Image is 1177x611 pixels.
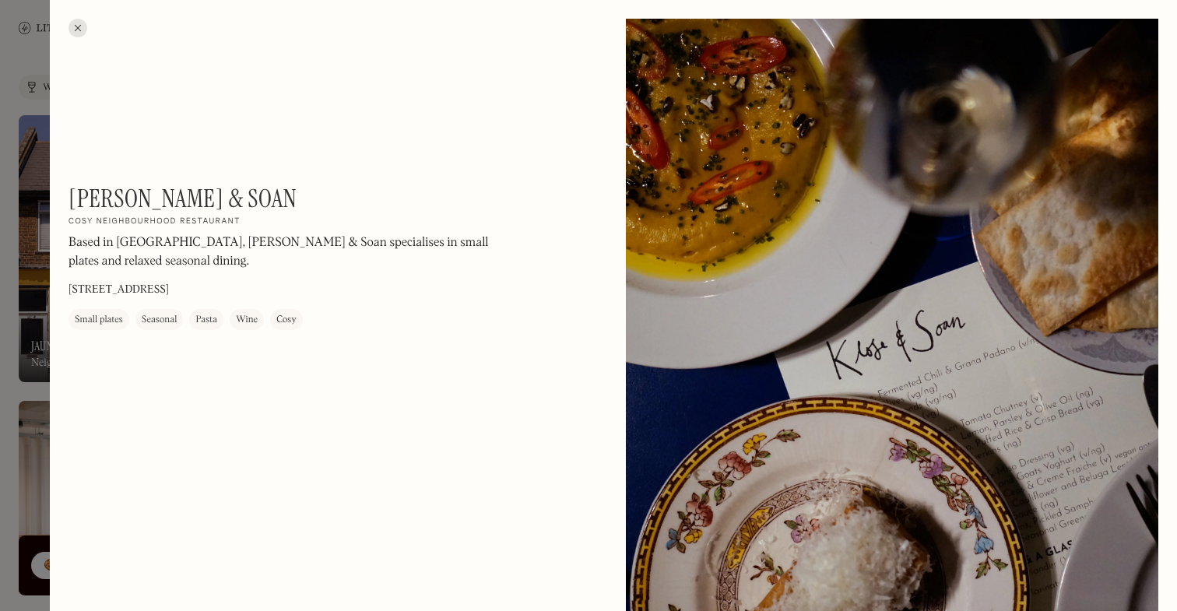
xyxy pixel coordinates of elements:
[75,312,123,328] div: Small plates
[69,282,169,298] p: [STREET_ADDRESS]
[69,216,241,227] h2: Cosy neighbourhood restaurant
[69,184,297,213] h1: [PERSON_NAME] & Soan
[276,312,296,328] div: Cosy
[236,312,258,328] div: Wine
[195,312,217,328] div: Pasta
[69,234,489,271] p: Based in [GEOGRAPHIC_DATA], [PERSON_NAME] & Soan specialises in small plates and relaxed seasonal...
[142,312,177,328] div: Seasonal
